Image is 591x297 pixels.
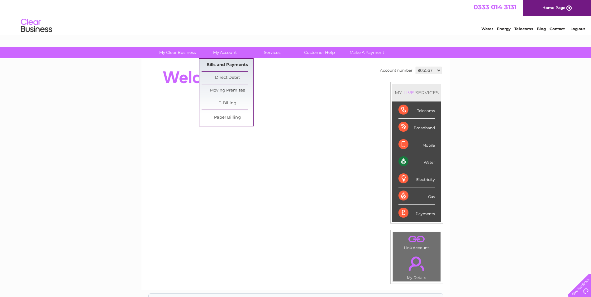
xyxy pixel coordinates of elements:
[379,65,414,76] td: Account number
[398,119,435,136] div: Broadband
[481,26,493,31] a: Water
[149,3,443,30] div: Clear Business is a trading name of Verastar Limited (registered in [GEOGRAPHIC_DATA] No. 3667643...
[202,72,253,84] a: Direct Debit
[398,101,435,119] div: Telecoms
[202,97,253,110] a: E-Billing
[497,26,511,31] a: Energy
[402,90,415,96] div: LIVE
[393,251,441,282] td: My Details
[537,26,546,31] a: Blog
[398,187,435,205] div: Gas
[570,26,585,31] a: Log out
[392,84,441,101] div: MY SERVICES
[199,47,250,58] a: My Account
[246,47,298,58] a: Services
[398,153,435,170] div: Water
[514,26,533,31] a: Telecoms
[394,234,439,245] a: .
[398,170,435,187] div: Electricity
[398,205,435,221] div: Payments
[394,253,439,275] a: .
[341,47,393,58] a: Make A Payment
[550,26,565,31] a: Contact
[393,232,441,252] td: Link Account
[202,59,253,71] a: Bills and Payments
[294,47,345,58] a: Customer Help
[202,111,253,124] a: Paper Billing
[202,84,253,97] a: Moving Premises
[398,136,435,153] div: Mobile
[21,16,52,35] img: logo.png
[152,47,203,58] a: My Clear Business
[474,3,517,11] a: 0333 014 3131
